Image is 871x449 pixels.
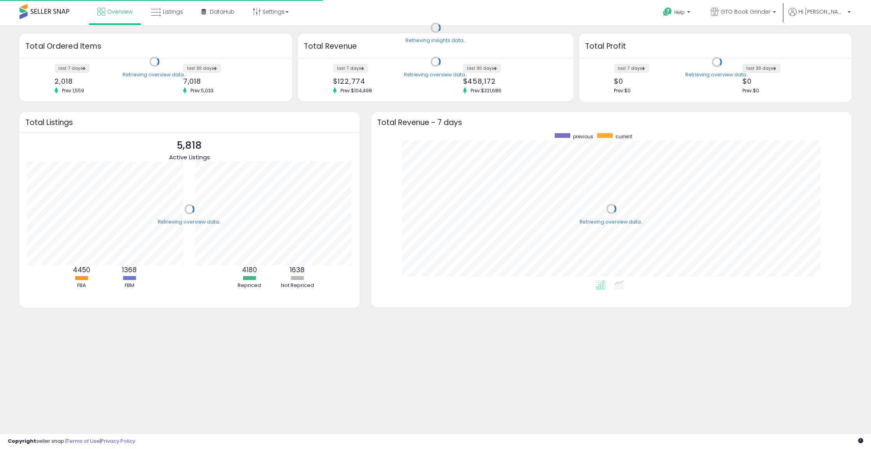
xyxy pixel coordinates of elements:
[123,71,186,78] div: Retrieving overview data..
[158,219,221,226] div: Retrieving overview data..
[685,72,749,79] div: Retrieving overview data..
[580,218,643,225] div: Retrieving overview data..
[210,8,235,16] span: DataHub
[107,8,132,16] span: Overview
[657,1,698,25] a: Help
[799,8,845,16] span: Hi [PERSON_NAME]
[163,8,183,16] span: Listings
[721,8,770,16] span: GTO Book Grinder
[788,8,851,25] a: Hi [PERSON_NAME]
[404,71,467,78] div: Retrieving overview data..
[674,9,685,16] span: Help
[663,7,672,17] i: Get Help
